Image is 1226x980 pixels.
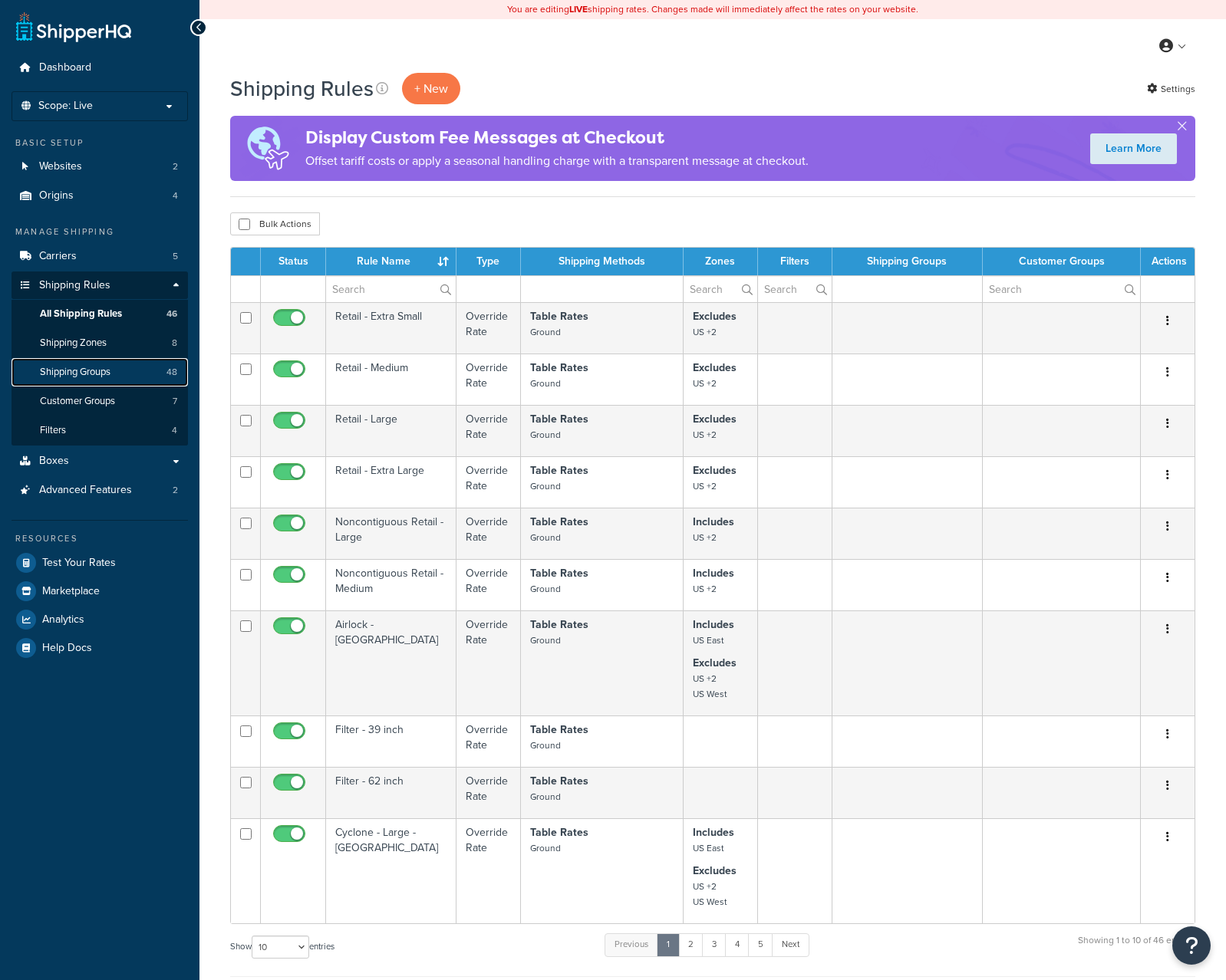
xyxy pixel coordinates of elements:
[693,428,717,442] small: US +2
[832,248,984,275] th: Shipping Groups
[693,582,717,596] small: US +2
[12,358,188,386] li: Shipping Groups
[12,358,188,386] a: Shipping Groups 48
[530,582,561,596] small: Ground
[693,411,737,427] strong: Excludes
[772,933,809,956] a: Next
[326,818,456,923] td: Cyclone - Large - [GEOGRAPHIC_DATA]
[605,933,658,956] a: Previous
[42,557,116,570] span: Test Your Rates
[530,428,561,442] small: Ground
[456,767,522,818] td: Override Rate
[12,476,188,505] a: Advanced Features 2
[42,642,92,655] span: Help Docs
[530,824,588,840] strong: Table Rates
[1172,926,1211,965] button: Open Resource Center
[12,153,188,181] li: Websites
[12,153,188,181] a: Websites 2
[261,248,326,275] th: Status
[693,308,737,324] strong: Excludes
[456,610,522,715] td: Override Rate
[326,715,456,767] td: Filter - 39 inch
[693,655,737,671] strong: Excludes
[530,773,588,789] strong: Table Rates
[12,476,188,505] li: Advanced Features
[684,248,758,275] th: Zones
[456,456,522,508] td: Override Rate
[530,377,561,390] small: Ground
[530,841,561,855] small: Ground
[693,479,717,493] small: US +2
[693,360,737,376] strong: Excludes
[326,610,456,715] td: Airlock - [GEOGRAPHIC_DATA]
[39,61,91,74] span: Dashboard
[1141,248,1195,275] th: Actions
[748,933,773,956] a: 5
[39,455,69,468] span: Boxes
[530,462,588,478] strong: Table Rates
[39,160,82,173] span: Websites
[693,377,717,390] small: US +2
[758,248,832,275] th: Filters
[693,841,723,855] small: US East
[305,125,809,150] h4: Display Custom Fee Messages at Checkout
[456,248,522,275] th: Type
[326,508,456,559] td: Noncontiguous Retail - Large
[569,2,588,16] b: LIVE
[657,933,680,956] a: 1
[693,863,737,879] strong: Excludes
[12,416,188,445] a: Filters 4
[39,484,132,497] span: Advanced Features
[40,395,115,408] span: Customer Groups
[12,54,188,82] a: Dashboard
[693,617,734,633] strong: Includes
[530,790,561,804] small: Ground
[173,189,178,202] span: 4
[12,606,188,633] li: Analytics
[12,387,188,416] a: Customer Groups 7
[172,424,177,437] span: 4
[40,307,122,321] span: All Shipping Rules
[12,634,188,662] a: Help Docs
[12,447,188,475] a: Boxes
[693,672,727,701] small: US +2 US West
[12,242,188,271] a: Carriers 5
[1147,78,1195,100] a: Settings
[530,738,561,752] small: Ground
[530,531,561,544] small: Ground
[326,302,456,354] td: Retail - Extra Small
[983,248,1141,275] th: Customer Groups
[12,182,188,210] a: Origins 4
[521,248,683,275] th: Shipping Methods
[693,880,727,909] small: US +2 US West
[42,585,100,598] span: Marketplace
[40,424,66,437] span: Filters
[16,12,131,42] a: ShipperHQ Home
[40,366,110,379] span: Shipping Groups
[530,514,588,530] strong: Table Rates
[758,276,831,302] input: Search
[12,182,188,210] li: Origins
[12,416,188,445] li: Filters
[1090,133,1177,164] a: Learn More
[230,116,305,181] img: duties-banner-06bc72dcb5fe05cb3f9472aba00be2ae8eb53ab6f0d8bb03d382ba314ac3c341.png
[12,577,188,605] a: Marketplace
[530,308,588,324] strong: Table Rates
[693,325,717,339] small: US +2
[693,824,734,840] strong: Includes
[173,395,177,408] span: 7
[1078,932,1195,965] div: Showing 1 to 10 of 46 entries
[12,225,188,238] div: Manage Shipping
[38,100,93,113] span: Scope: Live
[456,715,522,767] td: Override Rate
[39,279,110,292] span: Shipping Rules
[326,456,456,508] td: Retail - Extra Large
[530,411,588,427] strong: Table Rates
[326,248,456,275] th: Rule Name : activate to sort column ascending
[456,354,522,405] td: Override Rate
[402,73,460,104] p: + New
[172,337,177,350] span: 8
[326,276,456,302] input: Search
[166,366,177,379] span: 48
